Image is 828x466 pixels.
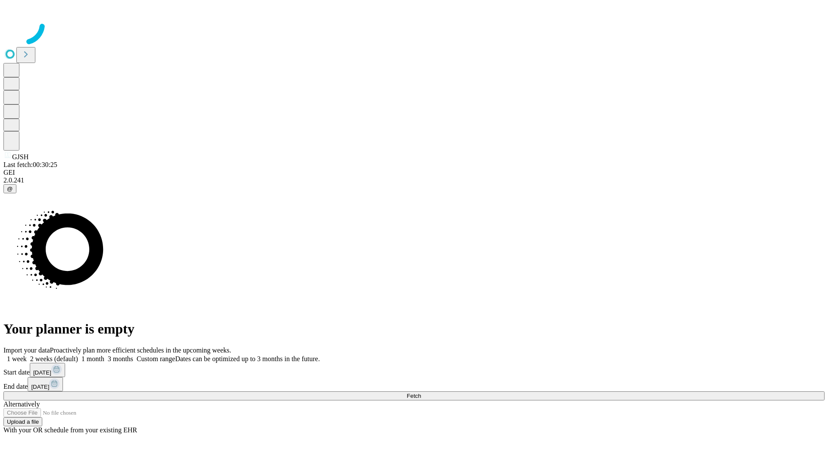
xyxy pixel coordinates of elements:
[3,426,137,434] span: With your OR schedule from your existing EHR
[82,355,104,362] span: 1 month
[3,321,825,337] h1: Your planner is empty
[3,161,57,168] span: Last fetch: 00:30:25
[3,176,825,184] div: 2.0.241
[175,355,320,362] span: Dates can be optimized up to 3 months in the future.
[3,184,16,193] button: @
[3,377,825,391] div: End date
[3,391,825,400] button: Fetch
[3,346,50,354] span: Import your data
[407,393,421,399] span: Fetch
[3,417,42,426] button: Upload a file
[7,186,13,192] span: @
[33,369,51,376] span: [DATE]
[31,384,49,390] span: [DATE]
[108,355,133,362] span: 3 months
[3,169,825,176] div: GEI
[12,153,28,161] span: GJSH
[7,355,27,362] span: 1 week
[137,355,175,362] span: Custom range
[30,363,65,377] button: [DATE]
[50,346,231,354] span: Proactively plan more efficient schedules in the upcoming weeks.
[3,363,825,377] div: Start date
[28,377,63,391] button: [DATE]
[3,400,40,408] span: Alternatively
[30,355,78,362] span: 2 weeks (default)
